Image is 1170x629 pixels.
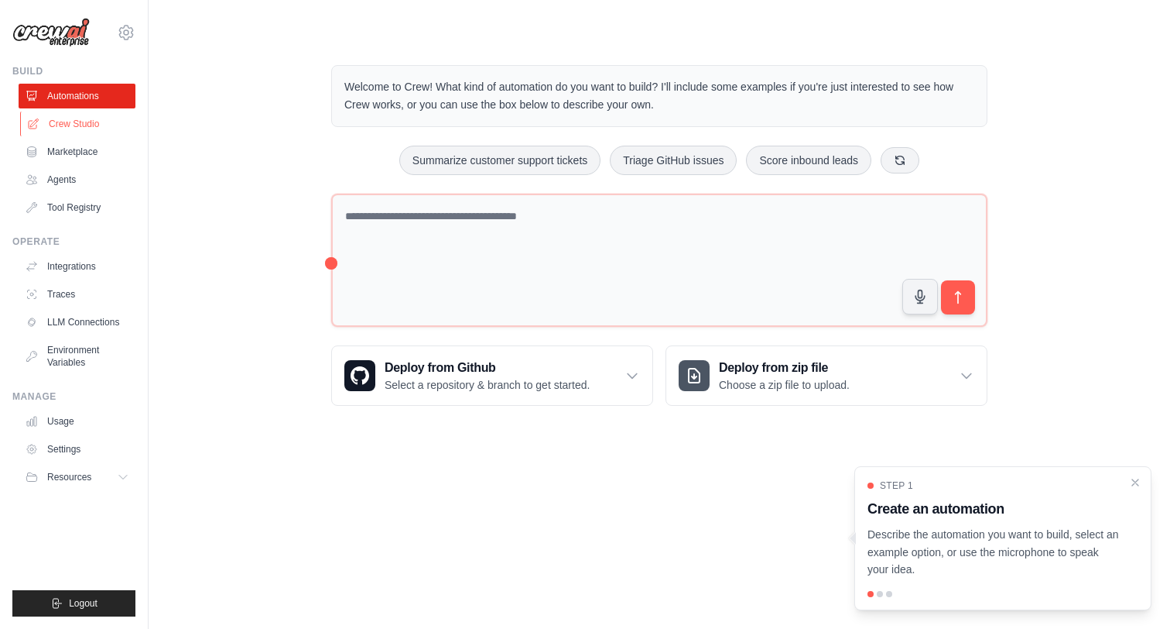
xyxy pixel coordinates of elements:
[719,359,850,377] h3: Deploy from zip file
[20,112,137,136] a: Crew Studio
[69,597,97,610] span: Logout
[12,235,135,248] div: Operate
[1129,476,1141,489] button: Close walkthrough
[1093,555,1170,629] iframe: Chat Widget
[12,65,135,77] div: Build
[19,195,135,220] a: Tool Registry
[19,409,135,434] a: Usage
[610,146,737,175] button: Triage GitHub issues
[19,84,135,108] a: Automations
[12,590,135,617] button: Logout
[19,254,135,279] a: Integrations
[19,465,135,490] button: Resources
[867,526,1120,579] p: Describe the automation you want to build, select an example option, or use the microphone to spe...
[867,498,1120,520] h3: Create an automation
[719,377,850,393] p: Choose a zip file to upload.
[12,18,90,47] img: Logo
[385,359,590,377] h3: Deploy from Github
[19,338,135,375] a: Environment Variables
[19,139,135,164] a: Marketplace
[19,437,135,462] a: Settings
[19,310,135,335] a: LLM Connections
[19,167,135,192] a: Agents
[12,390,135,403] div: Manage
[19,282,135,307] a: Traces
[47,471,91,483] span: Resources
[344,78,974,114] p: Welcome to Crew! What kind of automation do you want to build? I'll include some examples if you'...
[746,146,871,175] button: Score inbound leads
[880,479,913,492] span: Step 1
[399,146,600,175] button: Summarize customer support tickets
[385,377,590,393] p: Select a repository & branch to get started.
